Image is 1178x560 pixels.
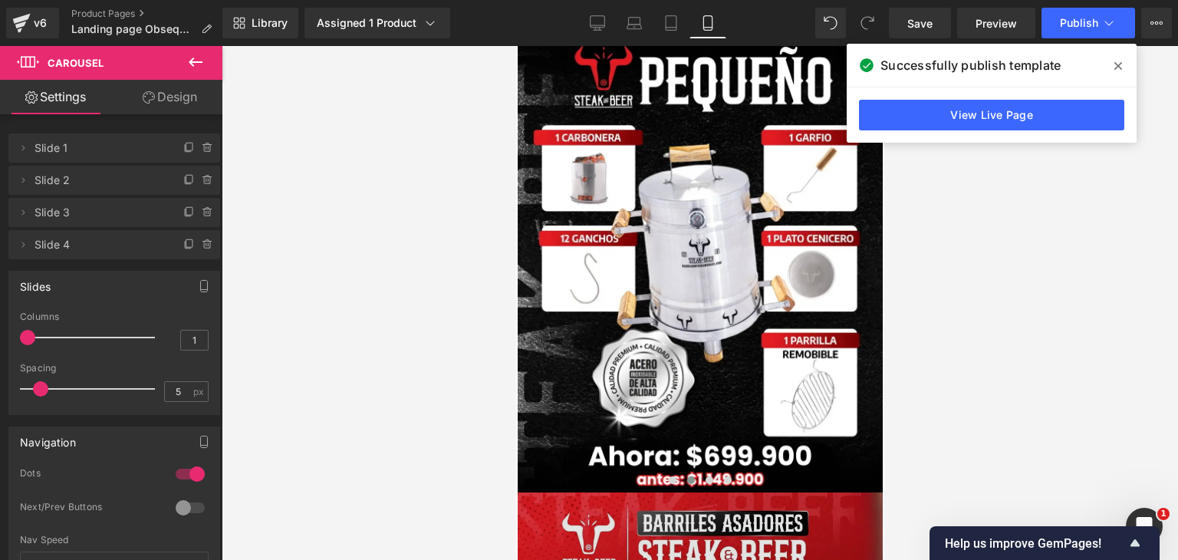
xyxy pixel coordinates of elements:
span: px [193,387,206,397]
span: Help us improve GemPages! [945,536,1126,551]
a: New Library [222,8,298,38]
div: Dots [20,467,160,483]
a: Design [114,80,225,114]
div: Navigation [20,427,76,449]
div: Nav Speed [20,535,209,545]
a: Product Pages [71,8,224,20]
span: Successfully publish template [880,56,1061,74]
span: Slide 4 [35,230,163,259]
a: Desktop [579,8,616,38]
div: Slides [20,272,51,293]
span: Slide 2 [35,166,163,195]
a: Laptop [616,8,653,38]
span: Preview [976,15,1017,31]
span: Landing page Obsequios [71,23,195,35]
button: Undo [815,8,846,38]
a: Mobile [689,8,726,38]
div: Columns [20,311,209,322]
button: Publish [1041,8,1135,38]
a: v6 [6,8,59,38]
button: Show survey - Help us improve GemPages! [945,534,1144,552]
div: Spacing [20,363,209,374]
span: Save [907,15,933,31]
button: Redo [852,8,883,38]
span: Slide 3 [35,198,163,227]
button: More [1141,8,1172,38]
iframe: Intercom live chat [1126,508,1163,545]
span: Publish [1060,17,1098,29]
span: Carousel [48,57,104,69]
span: Slide 1 [35,133,163,163]
a: View Live Page [859,100,1124,130]
span: Library [252,16,288,30]
span: 1 [1157,508,1170,520]
div: v6 [31,13,50,33]
div: Assigned 1 Product [317,15,438,31]
a: Preview [957,8,1035,38]
div: Next/Prev Buttons [20,501,160,517]
a: Tablet [653,8,689,38]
